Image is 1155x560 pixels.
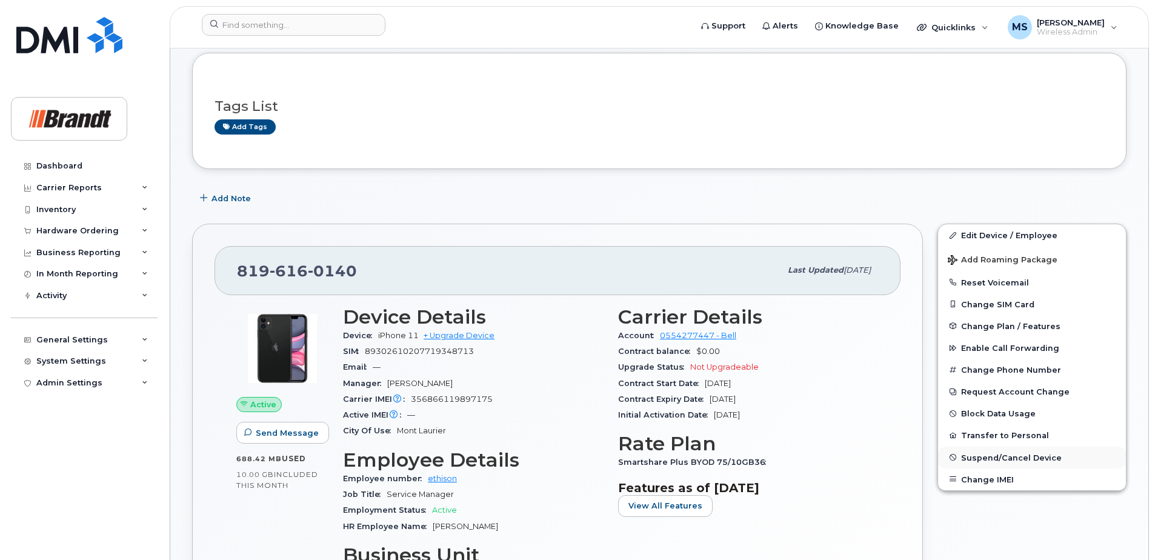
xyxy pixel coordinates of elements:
[378,331,419,340] span: iPhone 11
[387,490,454,499] span: Service Manager
[931,22,976,32] span: Quicklinks
[387,379,453,388] span: [PERSON_NAME]
[215,99,1104,114] h3: Tags List
[1037,18,1105,27] span: [PERSON_NAME]
[693,14,754,38] a: Support
[202,14,385,36] input: Find something...
[618,362,690,372] span: Upgrade Status
[1012,20,1028,35] span: MS
[256,427,319,439] span: Send Message
[215,119,276,135] a: Add tags
[250,399,276,410] span: Active
[343,505,432,515] span: Employment Status
[618,395,710,404] span: Contract Expiry Date
[948,255,1057,267] span: Add Roaming Package
[938,247,1126,272] button: Add Roaming Package
[754,14,807,38] a: Alerts
[690,362,759,372] span: Not Upgradeable
[1037,27,1105,37] span: Wireless Admin
[192,187,261,209] button: Add Note
[807,14,907,38] a: Knowledge Base
[618,481,879,495] h3: Features as of [DATE]
[618,410,714,419] span: Initial Activation Date
[788,265,844,275] span: Last updated
[365,347,474,356] span: 89302610207719348713
[714,410,740,419] span: [DATE]
[211,193,251,204] span: Add Note
[618,458,772,467] span: Smartshare Plus BYOD 75/10GB36
[237,262,357,280] span: 819
[397,426,446,435] span: Mont Laurier
[618,331,660,340] span: Account
[618,347,696,356] span: Contract balance
[236,470,318,490] span: included this month
[938,424,1126,446] button: Transfer to Personal
[373,362,381,372] span: —
[343,410,407,419] span: Active IMEI
[246,312,319,385] img: iPhone_11.jpg
[618,495,713,517] button: View All Features
[938,315,1126,337] button: Change Plan / Features
[710,395,736,404] span: [DATE]
[236,455,282,463] span: 688.42 MB
[343,426,397,435] span: City Of Use
[618,306,879,328] h3: Carrier Details
[938,359,1126,381] button: Change Phone Number
[282,454,306,463] span: used
[705,379,731,388] span: [DATE]
[618,379,705,388] span: Contract Start Date
[908,15,997,39] div: Quicklinks
[618,433,879,455] h3: Rate Plan
[844,265,871,275] span: [DATE]
[428,474,457,483] a: ethison
[236,470,274,479] span: 10.00 GB
[308,262,357,280] span: 0140
[938,447,1126,468] button: Suspend/Cancel Device
[938,272,1126,293] button: Reset Voicemail
[999,15,1126,39] div: Megan Scheel
[343,449,604,471] h3: Employee Details
[343,395,411,404] span: Carrier IMEI
[343,362,373,372] span: Email
[343,331,378,340] span: Device
[696,347,720,356] span: $0.00
[343,474,428,483] span: Employee number
[773,20,798,32] span: Alerts
[343,347,365,356] span: SIM
[938,381,1126,402] button: Request Account Change
[411,395,493,404] span: 356866119897175
[938,293,1126,315] button: Change SIM Card
[343,522,433,531] span: HR Employee Name
[236,422,329,444] button: Send Message
[711,20,745,32] span: Support
[961,321,1060,330] span: Change Plan / Features
[343,379,387,388] span: Manager
[961,344,1059,353] span: Enable Call Forwarding
[660,331,736,340] a: 0554277447 - Bell
[270,262,308,280] span: 616
[938,402,1126,424] button: Block Data Usage
[343,306,604,328] h3: Device Details
[938,337,1126,359] button: Enable Call Forwarding
[938,468,1126,490] button: Change IMEI
[407,410,415,419] span: —
[938,224,1126,246] a: Edit Device / Employee
[433,522,498,531] span: [PERSON_NAME]
[343,490,387,499] span: Job Title
[628,500,702,512] span: View All Features
[424,331,494,340] a: + Upgrade Device
[961,453,1062,462] span: Suspend/Cancel Device
[432,505,457,515] span: Active
[825,20,899,32] span: Knowledge Base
